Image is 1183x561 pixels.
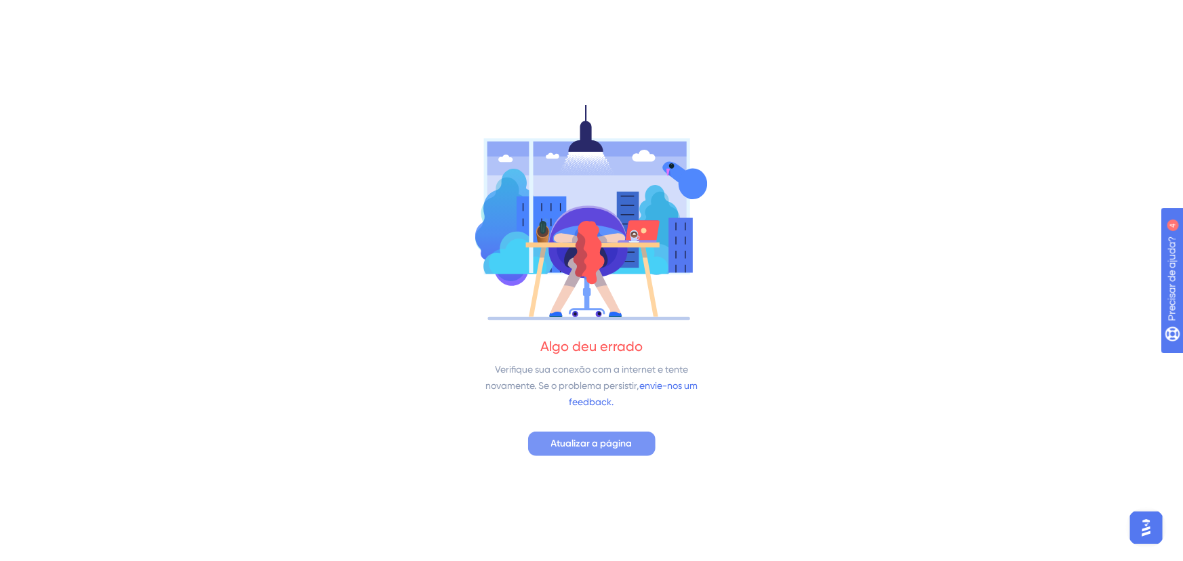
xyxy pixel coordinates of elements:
font: Algo deu errado [540,338,643,354]
font: Precisar de ajuda? [32,6,117,16]
font: Atualizar a página [551,438,633,449]
iframe: Iniciador do Assistente de IA do UserGuiding [1126,507,1167,548]
div: 4 [126,7,130,18]
font: Verifique sua conexão com a internet e tente novamente. Se o problema persistir, [485,364,688,391]
button: Atualizar a página [528,432,656,456]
